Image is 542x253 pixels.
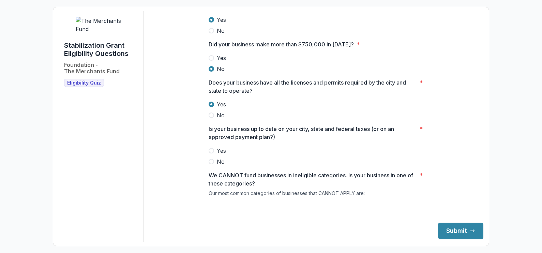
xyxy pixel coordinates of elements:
[64,62,120,75] h2: Foundation - The Merchants Fund
[76,17,127,33] img: The Merchants Fund
[64,41,138,58] h1: Stabilization Grant Eligibility Questions
[217,54,226,62] span: Yes
[209,125,417,141] p: Is your business up to date on your city, state and federal taxes (or on an approved payment plan?)
[217,100,226,108] span: Yes
[217,16,226,24] span: Yes
[438,223,483,239] button: Submit
[217,65,225,73] span: No
[217,27,225,35] span: No
[209,171,417,188] p: We CANNOT fund businesses in ineligible categories. Is your business in one of these categories?
[67,80,101,86] span: Eligibility Quiz
[217,158,225,166] span: No
[209,78,417,95] p: Does your business have all the licenses and permits required by the city and state to operate?
[217,111,225,119] span: No
[217,147,226,155] span: Yes
[209,40,354,48] p: Did your business make more than $750,000 in [DATE]?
